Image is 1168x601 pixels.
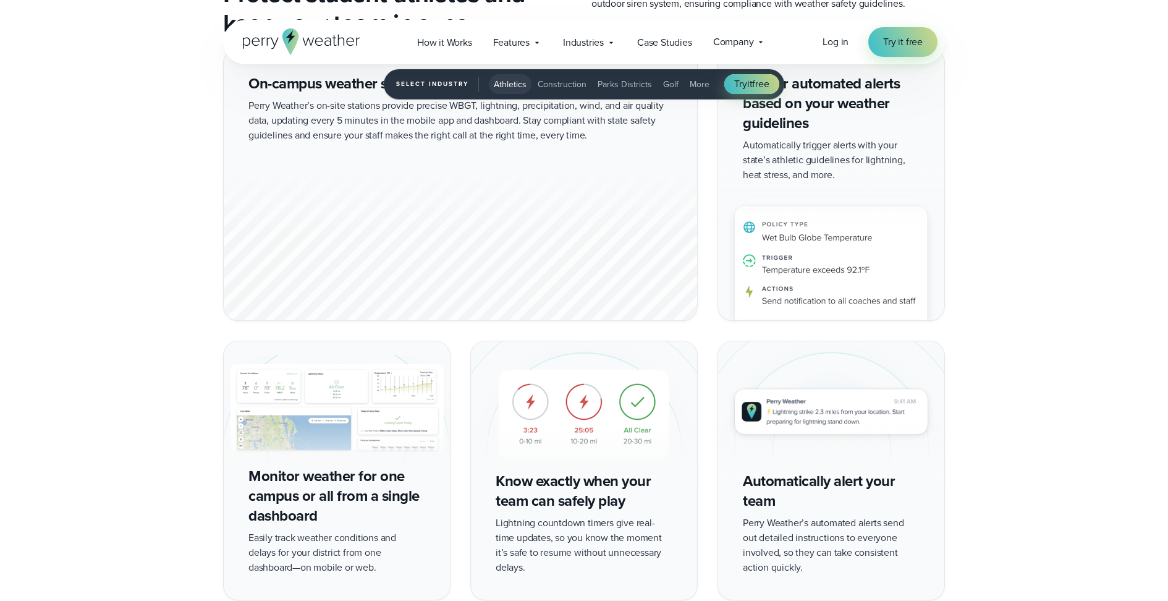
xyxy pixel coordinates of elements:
[724,74,779,94] a: Tryitfree
[494,78,527,91] span: Athletics
[658,74,683,94] button: Golf
[417,35,472,50] span: How it Works
[637,35,692,50] span: Case Studies
[533,74,591,94] button: Construction
[685,74,714,94] button: More
[493,35,530,50] span: Features
[734,77,769,92] span: Try free
[598,78,652,91] span: Parks Districts
[627,30,703,55] a: Case Studies
[713,35,754,49] span: Company
[690,78,709,91] span: More
[868,27,937,57] a: Try it free
[593,74,657,94] button: Parks Districts
[883,35,923,49] span: Try it free
[489,74,531,94] button: Athletics
[663,78,679,91] span: Golf
[747,77,753,91] span: it
[823,35,848,49] a: Log in
[538,78,586,91] span: Construction
[407,30,483,55] a: How it Works
[563,35,604,50] span: Industries
[396,77,479,92] span: Select Industry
